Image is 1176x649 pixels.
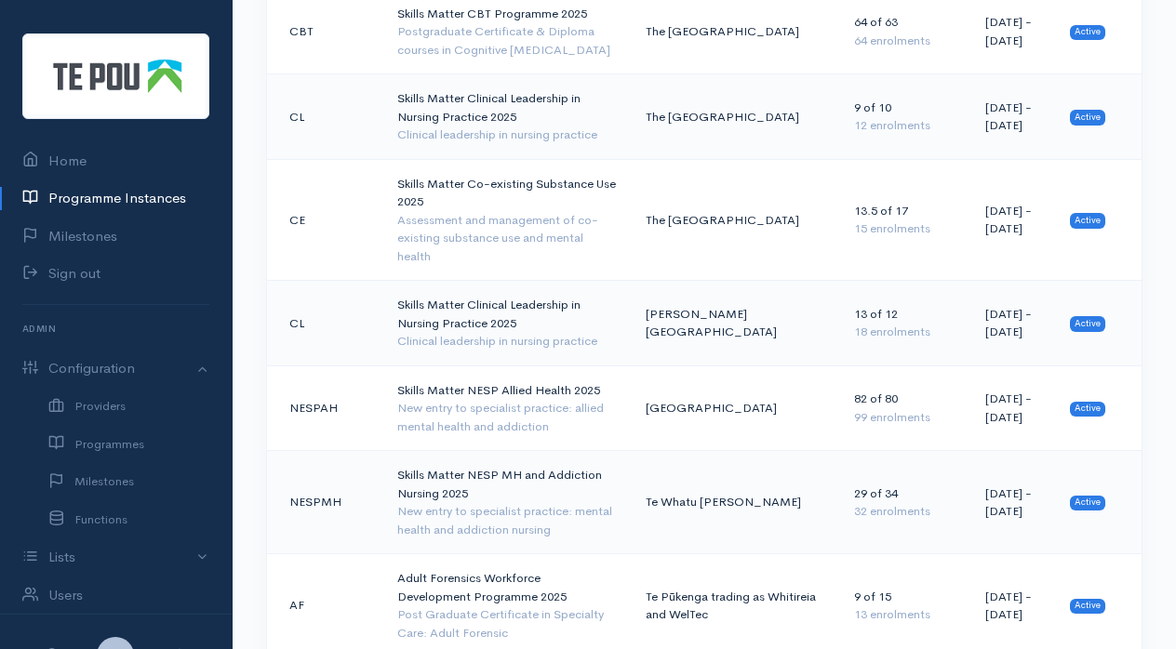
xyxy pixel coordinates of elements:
[22,316,209,341] h6: Admin
[970,365,1055,451] td: [DATE] - [DATE]
[382,281,631,366] td: Skills Matter Clinical Leadership in Nursing Practice 2025
[1070,496,1105,510] span: Active
[854,408,955,427] div: 99 enrolments
[631,159,838,281] td: The [GEOGRAPHIC_DATA]
[267,159,382,281] td: CE
[839,74,970,160] td: 9 of 10
[397,211,616,266] div: Assessment and management of co-existing substance use and mental health
[839,159,970,281] td: 13.5 of 17
[631,365,838,451] td: [GEOGRAPHIC_DATA]
[382,159,631,281] td: Skills Matter Co-existing Substance Use 2025
[970,281,1055,366] td: [DATE] - [DATE]
[631,451,838,554] td: Te Whatu [PERSON_NAME]
[839,451,970,554] td: 29 of 34
[1070,316,1105,331] span: Active
[631,74,838,160] td: The [GEOGRAPHIC_DATA]
[397,605,616,642] div: Post Graduate Certificate in Specialty Care: Adult Forensic
[397,332,616,351] div: Clinical leadership in nursing practice
[382,451,631,554] td: Skills Matter NESP MH and Addiction Nursing 2025
[22,33,209,119] img: Te Pou
[631,281,838,366] td: [PERSON_NAME][GEOGRAPHIC_DATA]
[854,116,955,135] div: 12 enrolments
[970,159,1055,281] td: [DATE] - [DATE]
[854,219,955,238] div: 15 enrolments
[1070,402,1105,417] span: Active
[397,399,616,435] div: New entry to specialist practice: allied mental health and addiction
[267,451,382,554] td: NESPMH
[854,605,955,624] div: 13 enrolments
[267,365,382,451] td: NESPAH
[839,365,970,451] td: 82 of 80
[397,126,616,144] div: Clinical leadership in nursing practice
[397,502,616,538] div: New entry to specialist practice: mental health and addiction nursing
[267,74,382,160] td: CL
[1070,25,1105,40] span: Active
[1070,599,1105,614] span: Active
[397,22,616,59] div: Postgraduate Certificate & Diploma courses in Cognitive [MEDICAL_DATA]
[382,74,631,160] td: Skills Matter Clinical Leadership in Nursing Practice 2025
[267,281,382,366] td: CL
[970,451,1055,554] td: [DATE] - [DATE]
[854,323,955,341] div: 18 enrolments
[854,502,955,521] div: 32 enrolments
[970,74,1055,160] td: [DATE] - [DATE]
[382,365,631,451] td: Skills Matter NESP Allied Health 2025
[854,32,955,50] div: 64 enrolments
[839,281,970,366] td: 13 of 12
[1070,110,1105,125] span: Active
[1070,213,1105,228] span: Active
